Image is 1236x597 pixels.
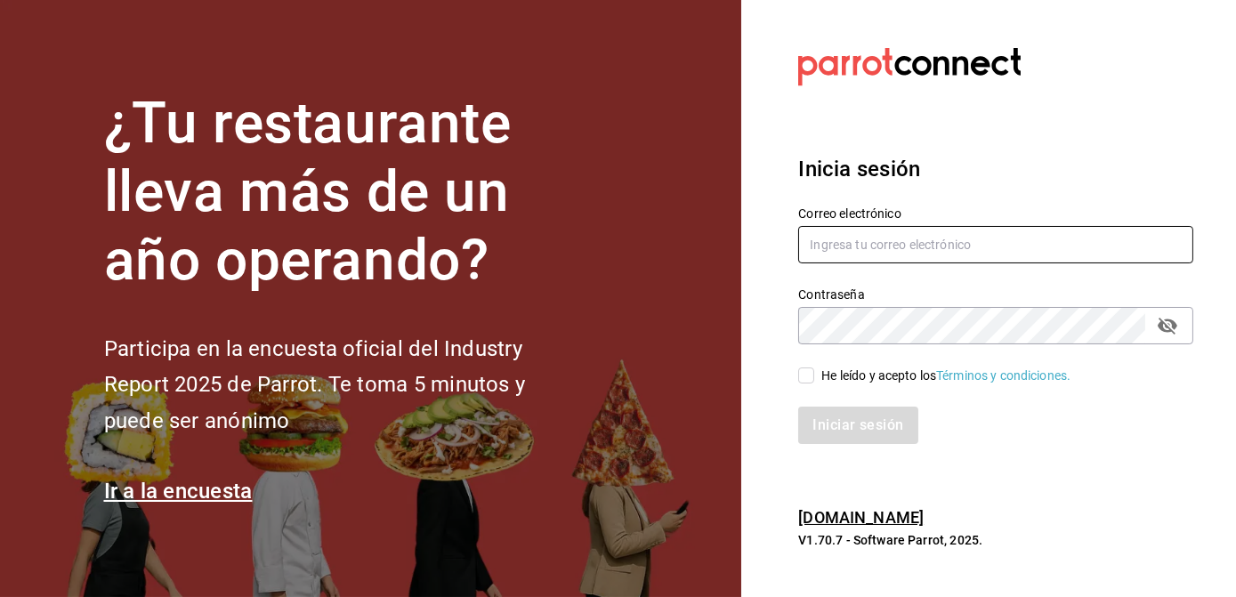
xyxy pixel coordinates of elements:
[936,368,1070,383] a: Términos y condiciones.
[798,153,1193,185] h3: Inicia sesión
[798,508,924,527] a: [DOMAIN_NAME]
[1152,311,1183,341] button: Campo de contraseña
[821,367,1070,385] div: He leído y acepto los
[798,289,1193,302] label: Contraseña
[798,531,1193,549] p: V1.70.7 - Software Parrot, 2025.
[798,208,1193,221] label: Correo electrónico
[104,90,585,294] h1: ¿Tu restaurante lleva más de un año operando?
[798,226,1193,263] input: Ingresa tu correo electrónico
[104,331,585,440] h2: Participa en la encuesta oficial del Industry Report 2025 de Parrot. Te toma 5 minutos y puede se...
[104,479,253,504] a: Ir a la encuesta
